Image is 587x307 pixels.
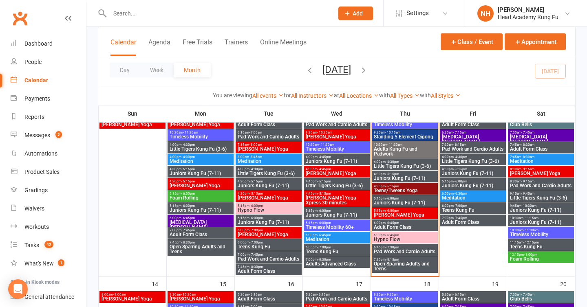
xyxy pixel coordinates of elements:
button: [DATE] [322,64,351,75]
span: Adults Kung Fu and Padwork [373,147,436,156]
span: 6:00pm [373,221,436,225]
button: Appointment [505,33,566,50]
div: What's New [24,260,54,267]
div: Gradings [24,187,48,193]
div: Head Academy Kung Fu [498,13,558,21]
span: 6:00pm [169,216,232,220]
div: Waivers [24,205,44,212]
span: - 4:45pm [318,167,331,171]
span: 7:00am [510,293,572,296]
span: Adult Form Class [237,296,300,301]
span: - 5:15pm [386,172,399,176]
span: 7:00pm [169,228,232,232]
span: Timeless Mobility [373,122,436,127]
span: Little Tigers Kung Fu (3-6) [441,159,504,164]
span: - 5:15pm [454,167,467,171]
span: - 7:45am [521,293,534,296]
span: 8:30am [510,167,572,171]
span: 4:30pm [373,184,436,188]
span: - 6:15am [453,293,466,296]
span: - 5:15pm [249,192,263,195]
span: 10:30am [169,131,232,134]
span: Little Tigers Kung Fu (3-6) [305,183,368,188]
span: Juniors Kung Fu (7-11) [510,208,572,213]
span: - 6:00pm [454,180,467,183]
span: - 7:45pm [454,216,467,220]
span: 4:30pm [237,180,300,183]
span: - 8:15pm [386,258,399,261]
th: Sat [507,105,575,122]
span: 6:30am [441,131,504,134]
span: - 6:30pm [454,192,467,195]
a: Automations [11,145,86,163]
span: Juniors Kung Fu (7-11) [373,176,436,181]
span: Little Tigers Kung Fu (3-6) [373,164,436,169]
span: 6:00pm [237,228,300,232]
button: Add [338,7,373,20]
span: Meditation [441,195,504,200]
span: 2 [55,131,62,138]
span: - 4:30pm [454,155,467,159]
a: All Instructors [291,92,334,99]
span: Adult Form Class [169,232,232,237]
span: - 7:00pm [318,246,331,249]
div: 20 [560,277,575,290]
span: Adult Form Class [237,269,300,274]
a: Gradings [11,181,86,200]
span: 5:30am [441,293,504,296]
span: - 7:00pm [249,241,263,244]
span: 7:45pm [169,241,232,244]
div: General attendance [24,294,74,300]
span: 4:45pm [305,180,368,183]
span: 6:00pm [237,241,300,244]
div: 19 [492,277,507,290]
span: Club Bells [510,296,572,301]
span: [PERSON_NAME] Yoga [373,213,436,217]
span: 5:15pm [441,180,504,183]
span: - 6:45pm [386,233,399,237]
span: Timeless Mobility [305,147,368,151]
span: [PERSON_NAME] Yoga [510,171,572,176]
a: Payments [11,90,86,108]
span: 10:30am [373,143,436,147]
span: - 10:30am [181,293,196,296]
div: Calendar [24,77,48,83]
span: Little Tigers Kung Fu (3-6) [237,171,300,176]
span: 4:00pm [305,155,368,159]
button: Online Meetings [260,38,307,56]
span: 7:00am [510,131,572,134]
span: [PERSON_NAME] Yoga [169,296,232,301]
span: Settings [406,4,429,22]
span: - 11:30am [523,228,538,232]
span: [PERSON_NAME] Yoga [237,195,300,200]
span: 7:45pm [237,265,300,269]
span: 9:30am [305,131,368,134]
span: 8:00am [101,293,164,296]
span: Meditation [237,159,300,164]
th: Sun [99,105,167,122]
strong: with [420,92,431,99]
span: Juniors Kung Fu (7-11) [441,183,504,188]
span: - 7:15am [453,131,466,134]
span: Meditation [305,237,368,242]
span: - 4:45pm [318,155,331,159]
span: 10:30am [510,216,572,220]
div: 14 [152,277,166,290]
div: Reports [24,114,44,120]
button: Agenda [148,38,170,56]
span: [PERSON_NAME] Yoga [237,232,300,237]
span: - 6:00pm [318,221,331,225]
span: 6:45pm [373,246,436,249]
span: Teens Kung Fu [237,244,300,249]
span: - 7:45pm [249,253,263,257]
span: 5:15pm [237,204,300,208]
span: Foam Rolling [510,257,572,261]
span: Adult Form Class [510,147,572,151]
span: Juniors Kung Fu (7-11) [510,220,572,225]
span: - 5:15pm [181,180,195,183]
span: 7:15am [237,143,300,147]
button: Month [174,63,211,77]
span: - 10:15am [385,131,400,134]
a: All events [252,92,284,99]
div: 17 [356,277,371,290]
